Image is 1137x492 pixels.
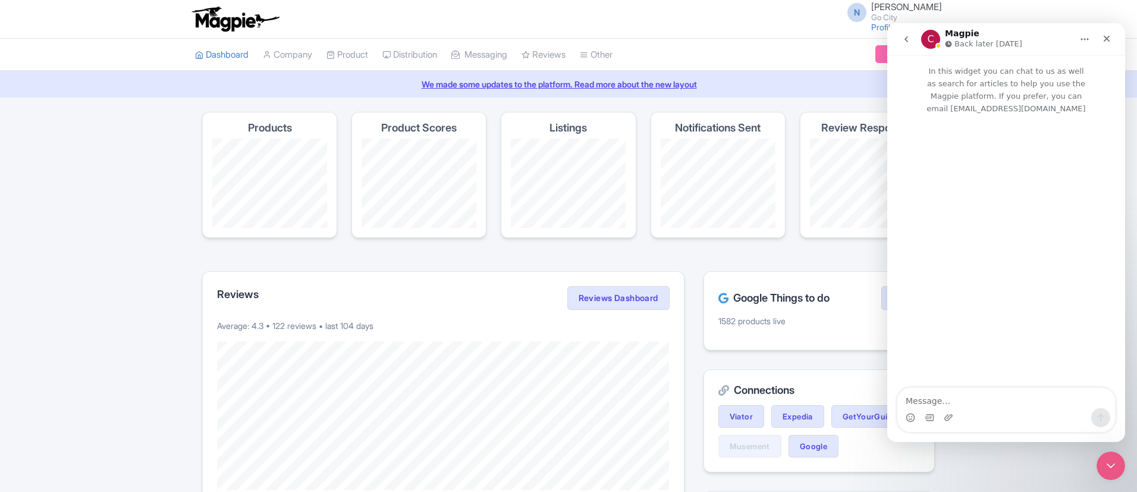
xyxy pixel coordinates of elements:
h4: Product Scores [381,122,457,134]
h2: Google Things to do [718,292,830,304]
a: We made some updates to the platform. Read more about the new layout [7,78,1130,90]
a: GetYourGuide [831,405,909,428]
h4: Listings [549,122,587,134]
small: Go City [871,14,942,21]
iframe: Intercom live chat [1097,452,1125,480]
a: Viator [718,405,764,428]
img: logo-ab69f6fb50320c5b225c76a69d11143b.png [189,6,281,32]
p: Average: 4.3 • 122 reviews • last 104 days [217,319,670,332]
a: Musement [718,435,781,457]
span: [PERSON_NAME] [871,1,942,12]
iframe: Intercom live chat [887,23,1125,442]
h4: Products [248,122,292,134]
a: Reviews [522,39,566,71]
a: Reviews Dashboard [567,286,670,310]
a: Profile [871,22,895,32]
h2: Connections [718,384,920,396]
h2: Reviews [217,289,259,300]
a: Dashboard [195,39,249,71]
a: Expedia [771,405,824,428]
p: 1582 products live [718,315,920,327]
h4: Review Responses [821,122,913,134]
a: Product [326,39,368,71]
a: N [PERSON_NAME] Go City [840,2,942,21]
a: Hub [881,286,920,310]
h4: Notifications Sent [675,122,761,134]
a: Company [263,39,312,71]
span: N [847,3,866,22]
a: Distribution [382,39,437,71]
a: Google [789,435,838,457]
a: Messaging [451,39,507,71]
a: Other [580,39,613,71]
a: Subscription [875,45,942,63]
